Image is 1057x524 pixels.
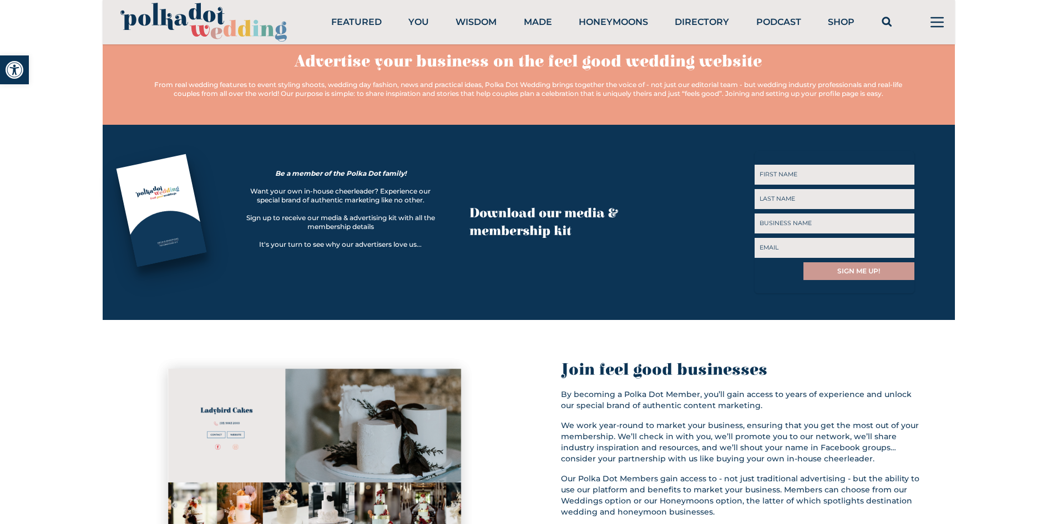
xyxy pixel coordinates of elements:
[755,189,914,209] input: LAST NAME
[275,169,406,177] i: Be a member of the Polka Dot family!
[561,473,925,517] p: Our Polka Dot Members gain access to - not just traditional advertising - but the ability to use ...
[579,17,648,27] a: Honeymoons
[561,360,925,380] div: Join feel good businesses
[524,17,552,27] a: Made
[561,389,925,411] p: By becoming a Polka Dot Member, you’ll gain access to years of experience and unlock our special ...
[675,17,729,27] a: Directory
[295,52,762,72] h1: Advertise your business on the feel good wedding website
[828,17,854,27] a: Shop
[225,151,465,293] div: Want your own in-house cheerleader? Experience our special brand of authentic marketing like no o...
[120,3,287,42] img: PolkaDotWedding.svg
[456,17,497,27] a: Wisdom
[469,151,710,293] div: Download our media & membership kit
[145,80,912,98] div: From real wedding features to event styling shoots, wedding day fashion, news and practical ideas...
[755,238,914,258] input: EMAIL
[756,17,801,27] a: Podcast
[803,262,914,280] input: SIGN ME UP!
[331,17,382,27] a: Featured
[561,420,925,464] p: We work year-round to market your business, ensuring that you get the most out of your membership...
[408,17,429,27] a: You
[755,213,914,233] input: BUSINESS NAME
[755,165,914,185] input: FIRST NAME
